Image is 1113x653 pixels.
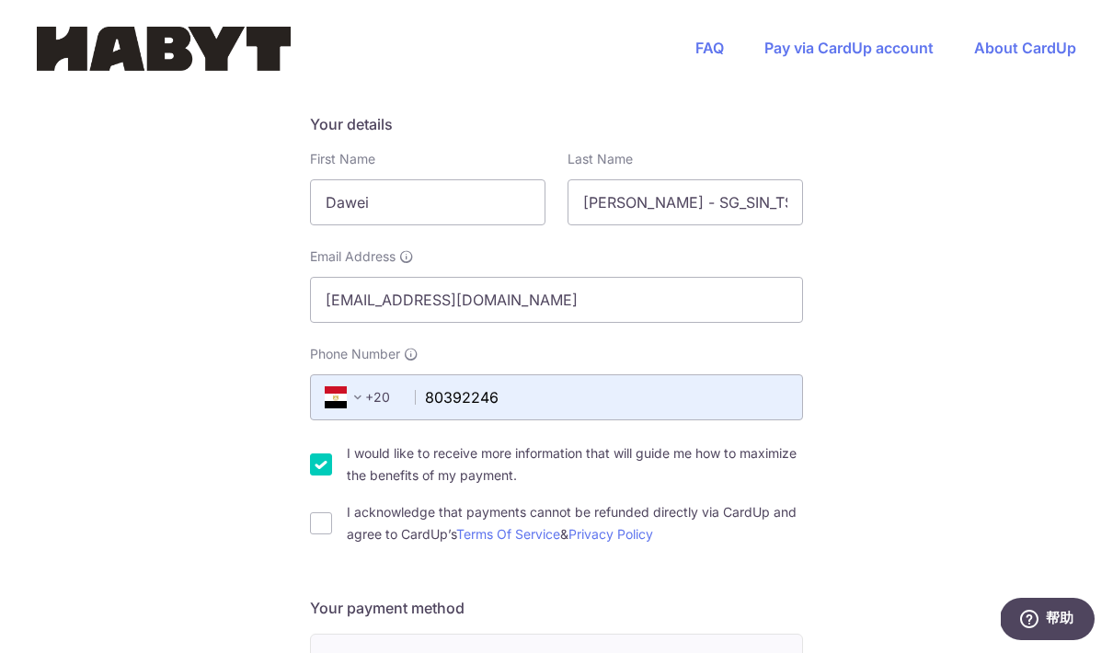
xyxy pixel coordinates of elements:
label: I acknowledge that payments cannot be refunded directly via CardUp and agree to CardUp’s & [347,501,803,545]
input: Last name [568,179,803,225]
a: Pay via CardUp account [764,39,934,57]
a: Privacy Policy [568,526,653,542]
a: About CardUp [974,39,1076,57]
span: Email Address [310,247,396,266]
span: +20 [325,386,369,408]
label: I would like to receive more information that will guide me how to maximize the benefits of my pa... [347,442,803,487]
input: Email address [310,277,803,323]
label: Last Name [568,150,633,168]
a: Terms Of Service [456,526,560,542]
label: First Name [310,150,375,168]
h5: Your payment method [310,597,803,619]
span: Phone Number [310,345,400,363]
h5: Your details [310,113,803,135]
iframe: 打开一个小组件，您可以在其中找到更多信息 [1001,598,1095,644]
span: +20 [319,386,402,408]
input: First name [310,179,545,225]
a: FAQ [695,39,724,57]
